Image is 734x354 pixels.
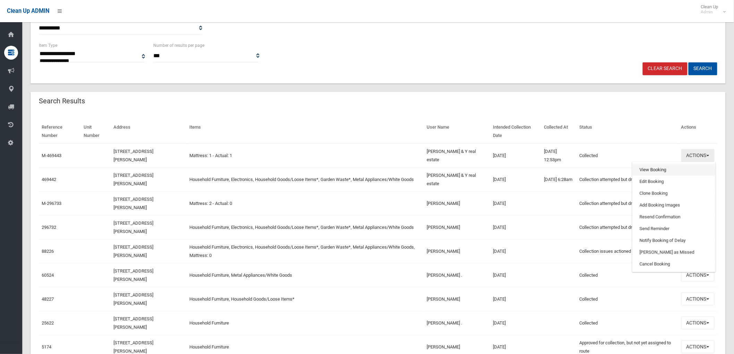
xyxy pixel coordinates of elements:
th: Intended Collection Date [490,120,541,144]
button: Actions [681,340,715,353]
a: [STREET_ADDRESS][PERSON_NAME] [113,197,153,210]
td: Collected [577,311,678,335]
a: 296732 [42,225,56,230]
td: [PERSON_NAME] & Y real estate [424,167,490,191]
td: [DATE] [490,239,541,263]
button: Actions [681,269,715,282]
td: [PERSON_NAME] [424,287,490,311]
button: Actions [681,149,715,162]
td: Household Furniture, Electronics, Household Goods/Loose Items*, Garden Waste*, Metal Appliances/W... [187,239,424,263]
a: Edit Booking [633,176,715,188]
td: [PERSON_NAME] [424,239,490,263]
a: Clear Search [643,62,688,75]
td: Household Furniture, Electronics, Household Goods/Loose Items*, Garden Waste*, Metal Appliances/W... [187,167,424,191]
header: Search Results [31,94,93,108]
span: Clean Up ADMIN [7,8,49,14]
a: [STREET_ADDRESS][PERSON_NAME] [113,221,153,234]
a: 5174 [42,344,51,349]
td: [PERSON_NAME] [424,191,490,215]
a: M-296733 [42,201,61,206]
button: Search [689,62,717,75]
td: [DATE] 12:53pm [541,144,577,168]
span: Clean Up [698,4,725,15]
th: Reference Number [39,120,81,144]
a: 25622 [42,320,54,326]
td: [DATE] [490,311,541,335]
td: Mattress: 2 - Actual: 0 [187,191,424,215]
a: Add Booking Images [633,199,715,211]
a: [STREET_ADDRESS][PERSON_NAME] [113,316,153,330]
a: [PERSON_NAME] as Missed [633,247,715,258]
a: 469442 [42,177,56,182]
a: Clone Booking [633,188,715,199]
a: View Booking [633,164,715,176]
a: Cancel Booking [633,258,715,270]
td: [PERSON_NAME] [424,215,490,239]
td: Collected [577,263,678,287]
a: Resend Confirmation [633,211,715,223]
td: Collected [577,144,678,168]
td: Mattress: 1 - Actual: 1 [187,144,424,168]
th: Items [187,120,424,144]
a: [STREET_ADDRESS][PERSON_NAME] [113,244,153,258]
td: [DATE] [490,287,541,311]
td: Household Furniture, Metal Appliances/White Goods [187,263,424,287]
td: [PERSON_NAME] & Y real estate [424,144,490,168]
th: Collected At [541,120,577,144]
label: Number of results per page [153,42,204,49]
a: 60524 [42,273,54,278]
th: Status [577,120,678,144]
td: Collection attempted but driver reported issues [577,215,678,239]
td: Household Furniture, Electronics, Household Goods/Loose Items*, Garden Waste*, Metal Appliances/W... [187,215,424,239]
td: Collection issues actioned [577,239,678,263]
a: M-469443 [42,153,61,158]
td: Collection attempted but driver reported issues [577,167,678,191]
a: 88226 [42,249,54,254]
td: Household Furniture [187,311,424,335]
td: Household Furniture, Household Goods/Loose Items* [187,287,424,311]
td: [DATE] [490,167,541,191]
th: Actions [678,120,717,144]
td: [DATE] [490,215,541,239]
td: [DATE] [490,191,541,215]
th: User Name [424,120,490,144]
td: [PERSON_NAME] . [424,263,490,287]
td: [DATE] [490,144,541,168]
td: Collected [577,287,678,311]
a: 48227 [42,296,54,302]
a: [STREET_ADDRESS][PERSON_NAME] [113,149,153,162]
a: [STREET_ADDRESS][PERSON_NAME] [113,268,153,282]
a: [STREET_ADDRESS][PERSON_NAME] [113,292,153,306]
button: Actions [681,317,715,329]
label: Item Type [39,42,57,49]
th: Address [111,120,187,144]
a: [STREET_ADDRESS][PERSON_NAME] [113,340,153,354]
button: Actions [681,293,715,305]
td: [PERSON_NAME] . [424,311,490,335]
td: [DATE] [490,263,541,287]
td: [DATE] 6:28am [541,167,577,191]
a: [STREET_ADDRESS][PERSON_NAME] [113,173,153,186]
a: Send Reminder [633,223,715,235]
th: Unit Number [81,120,111,144]
td: Collection attempted but driver reported issues [577,191,678,215]
small: Admin [701,9,718,15]
a: Notify Booking of Delay [633,235,715,247]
